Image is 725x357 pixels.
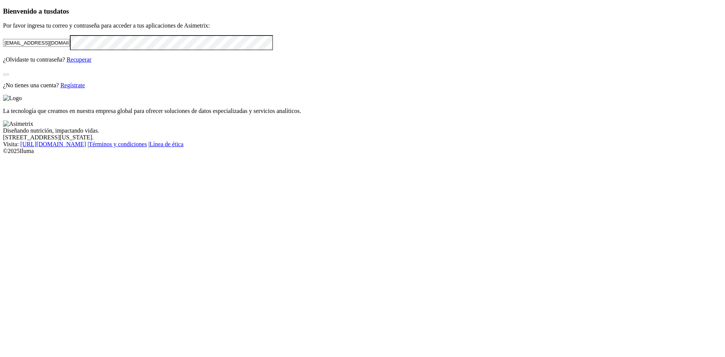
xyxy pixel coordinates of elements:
h3: Bienvenido a tus [3,7,722,15]
div: © 2025 Iluma [3,148,722,155]
a: Recuperar [66,56,91,63]
a: [URL][DOMAIN_NAME] [20,141,86,147]
a: Línea de ética [150,141,184,147]
div: Visita : | | [3,141,722,148]
div: Diseñando nutrición, impactando vidas. [3,127,722,134]
img: Logo [3,95,22,102]
span: datos [53,7,69,15]
p: La tecnología que creamos en nuestra empresa global para ofrecer soluciones de datos especializad... [3,108,722,114]
a: Términos y condiciones [89,141,147,147]
input: Tu correo [3,39,70,47]
p: Por favor ingresa tu correo y contraseña para acceder a tus aplicaciones de Asimetrix: [3,22,722,29]
p: ¿Olvidaste tu contraseña? [3,56,722,63]
a: Regístrate [60,82,85,88]
p: ¿No tienes una cuenta? [3,82,722,89]
img: Asimetrix [3,121,33,127]
div: [STREET_ADDRESS][US_STATE]. [3,134,722,141]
